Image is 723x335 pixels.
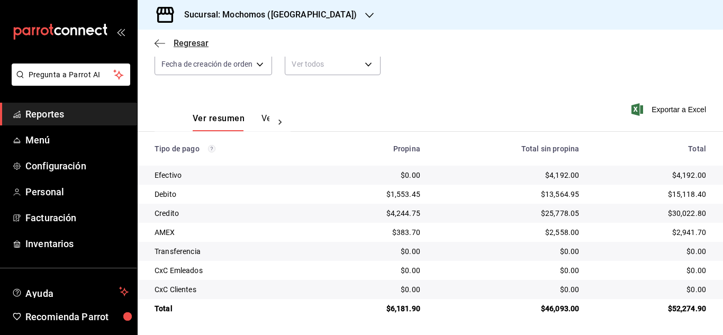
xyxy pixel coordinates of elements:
div: $0.00 [596,246,706,257]
div: CxC Clientes [155,284,312,295]
div: Total [596,144,706,153]
button: Ver pagos [261,113,301,131]
div: $0.00 [437,284,579,295]
div: $25,778.05 [437,208,579,219]
div: navigation tabs [193,113,269,131]
h3: Sucursal: Mochomos ([GEOGRAPHIC_DATA]) [176,8,357,21]
div: $30,022.80 [596,208,706,219]
div: $13,564.95 [437,189,579,200]
div: Propina [329,144,420,153]
div: $0.00 [437,265,579,276]
div: Transferencia [155,246,312,257]
button: Exportar a Excel [634,103,706,116]
button: Regresar [155,38,209,48]
button: open_drawer_menu [116,28,125,36]
div: Debito [155,189,312,200]
span: Recomienda Parrot [25,310,129,324]
span: Inventarios [25,237,129,251]
a: Pregunta a Parrot AI [7,77,130,88]
div: $46,093.00 [437,303,579,314]
div: Efectivo [155,170,312,180]
div: $2,941.70 [596,227,706,238]
div: $0.00 [596,284,706,295]
span: Ayuda [25,285,115,298]
span: Facturación [25,211,129,225]
div: $0.00 [596,265,706,276]
div: Ver todos [285,53,381,75]
div: $383.70 [329,227,420,238]
div: AMEX [155,227,312,238]
div: Tipo de pago [155,144,312,153]
span: Reportes [25,107,129,121]
div: $0.00 [329,265,420,276]
div: $2,558.00 [437,227,579,238]
button: Pregunta a Parrot AI [12,64,130,86]
div: $6,181.90 [329,303,420,314]
span: Personal [25,185,129,199]
span: Regresar [174,38,209,48]
div: Total [155,303,312,314]
div: Credito [155,208,312,219]
button: Ver resumen [193,113,245,131]
div: CxC Emleados [155,265,312,276]
span: Fecha de creación de orden [161,59,252,69]
svg: Los pagos realizados con Pay y otras terminales son montos brutos. [208,145,215,152]
div: $0.00 [437,246,579,257]
div: $52,274.90 [596,303,706,314]
span: Configuración [25,159,129,173]
span: Menú [25,133,129,147]
div: $15,118.40 [596,189,706,200]
div: $0.00 [329,284,420,295]
div: Total sin propina [437,144,579,153]
div: $1,553.45 [329,189,420,200]
div: $4,244.75 [329,208,420,219]
div: $0.00 [329,246,420,257]
div: $4,192.00 [437,170,579,180]
span: Pregunta a Parrot AI [29,69,114,80]
div: $0.00 [329,170,420,180]
div: $4,192.00 [596,170,706,180]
